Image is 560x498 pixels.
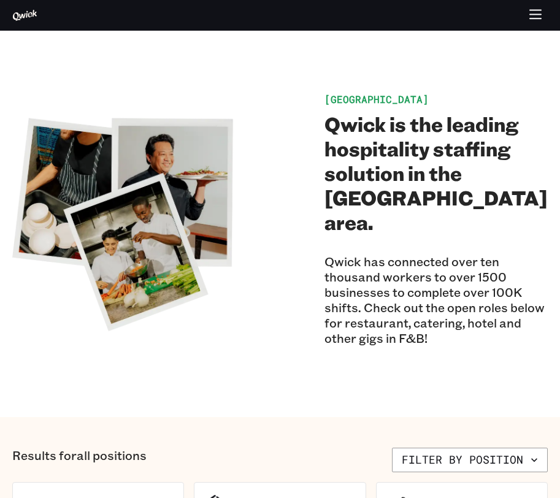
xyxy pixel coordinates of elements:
span: [GEOGRAPHIC_DATA] [324,93,429,105]
p: Qwick has connected over ten thousand workers to over 1500 businesses to complete over 100K shift... [324,254,548,346]
h2: Qwick is the leading hospitality staffing solution in the [GEOGRAPHIC_DATA] area. [324,112,548,234]
button: Filter by position [392,448,548,472]
p: Results for all positions [12,448,147,472]
img: A collection of images of people working gigs. [12,112,236,336]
